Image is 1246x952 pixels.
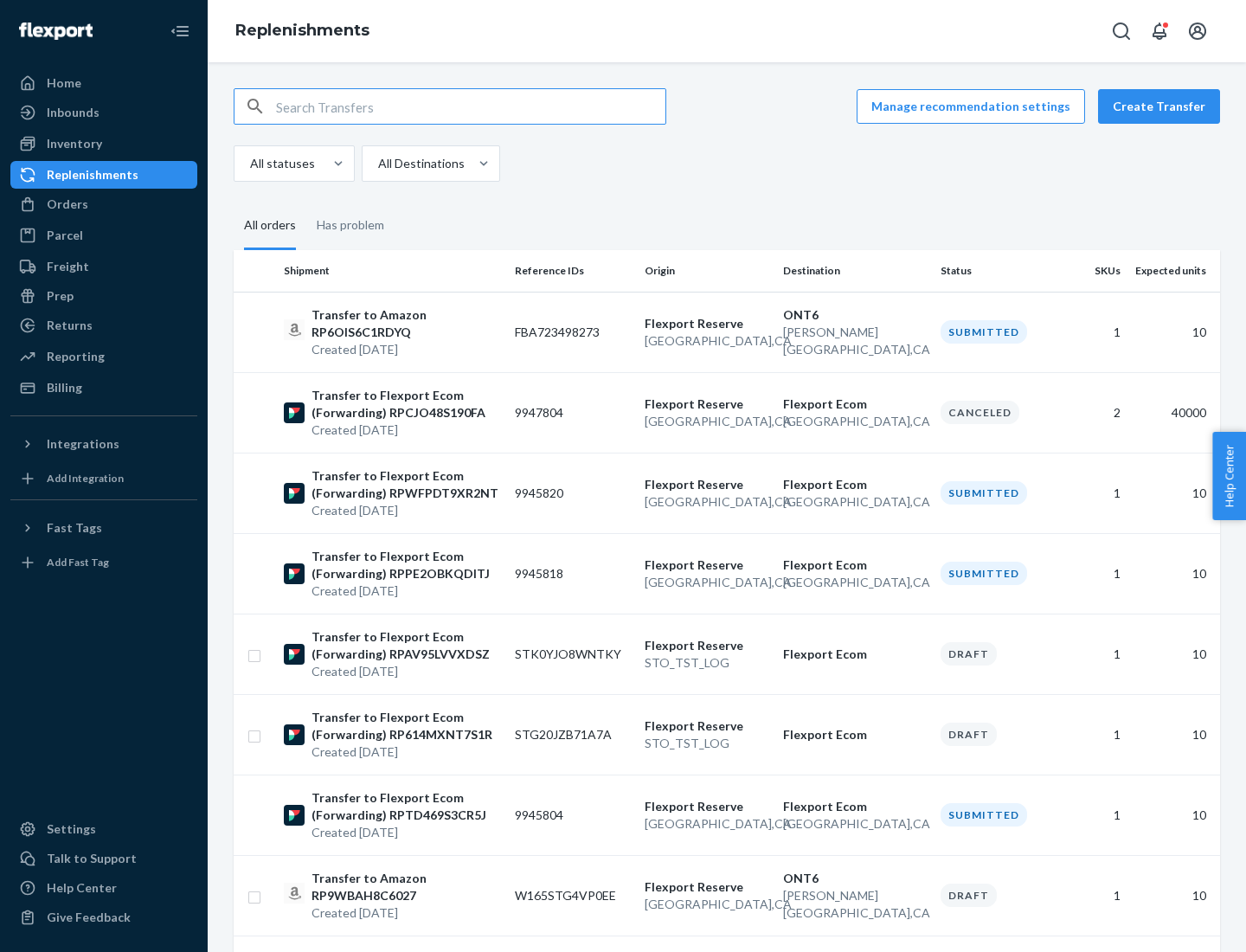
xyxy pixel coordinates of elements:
p: Created [DATE] [311,663,501,680]
p: Created [DATE] [311,743,501,761]
div: Returns [47,317,93,334]
p: [GEOGRAPHIC_DATA] , CA [783,815,927,833]
a: Returns [10,312,197,339]
div: Has problem [317,203,384,248]
td: 1 [1063,694,1127,775]
a: Home [10,69,197,97]
button: Fast Tags [10,514,197,542]
button: Close Navigation [163,14,197,48]
p: Created [DATE] [311,582,501,600]
button: Open notifications [1142,14,1177,48]
td: 10 [1127,533,1220,614]
td: 10 [1127,694,1220,775]
div: All statuses [250,155,315,172]
td: 10 [1127,453,1220,533]
div: Reporting [47,348,105,365]
div: Inbounds [47,104,100,121]
p: Flexport Ecom [783,396,927,413]
div: Canceled [941,401,1019,424]
a: Prep [10,282,197,310]
p: Flexport Ecom [783,476,927,493]
button: Open Search Box [1104,14,1139,48]
p: Created [DATE] [311,904,501,922]
p: [PERSON_NAME][GEOGRAPHIC_DATA] , CA [783,324,927,358]
div: Submitted [941,562,1027,585]
p: Created [DATE] [311,421,501,439]
ol: breadcrumbs [222,6,383,56]
p: Flexport Reserve [645,878,769,896]
td: 1 [1063,614,1127,694]
p: Flexport Ecom [783,556,927,574]
td: 10 [1127,614,1220,694]
td: 10 [1127,775,1220,855]
button: Integrations [10,430,197,458]
p: ONT6 [783,870,927,887]
p: Transfer to Flexport Ecom (Forwarding) RPCJO48S190FA [311,387,501,421]
div: Orders [47,196,88,213]
td: 40000 [1127,372,1220,453]
p: [PERSON_NAME][GEOGRAPHIC_DATA] , CA [783,887,927,922]
div: Settings [47,820,96,838]
p: Transfer to Flexport Ecom (Forwarding) RPTD469S3CR5J [311,789,501,824]
th: Shipment [277,250,508,292]
p: [GEOGRAPHIC_DATA] , CA [645,493,769,511]
td: 2 [1063,372,1127,453]
th: Expected units [1127,250,1220,292]
div: Billing [47,379,82,396]
td: W165STG4VP0EE [508,855,638,936]
a: Settings [10,815,197,843]
th: Destination [776,250,934,292]
p: Flexport Reserve [645,637,769,654]
div: Draft [941,884,997,907]
p: Created [DATE] [311,341,501,358]
p: ONT6 [783,306,927,324]
a: Add Integration [10,465,197,492]
div: Replenishments [47,166,138,183]
a: Freight [10,253,197,280]
a: Inventory [10,130,197,158]
td: 9945818 [508,533,638,614]
td: 1 [1063,855,1127,936]
div: All orders [244,203,296,250]
td: 1 [1063,453,1127,533]
a: Help Center [10,874,197,902]
p: STO_TST_LOG [645,735,769,752]
th: Status [934,250,1063,292]
a: Parcel [10,222,197,249]
a: Reporting [10,343,197,370]
td: 1 [1063,775,1127,855]
a: Talk to Support [10,845,197,872]
p: Flexport Reserve [645,798,769,815]
td: 1 [1063,292,1127,372]
td: 9945804 [508,775,638,855]
p: STO_TST_LOG [645,654,769,672]
td: STG20JZB71A7A [508,694,638,775]
p: [GEOGRAPHIC_DATA] , CA [645,896,769,913]
p: Transfer to Flexport Ecom (Forwarding) RPAV95LVVXDSZ [311,628,501,663]
th: Origin [638,250,776,292]
div: Draft [941,723,997,746]
div: Give Feedback [47,909,131,926]
p: Transfer to Flexport Ecom (Forwarding) RPPE2OBKQDITJ [311,548,501,582]
p: Transfer to Amazon RP6OIS6C1RDYQ [311,306,501,341]
div: Talk to Support [47,850,137,867]
button: Create Transfer [1098,89,1220,124]
div: Home [47,74,81,92]
div: Inventory [47,135,102,152]
button: Manage recommendation settings [857,89,1085,124]
a: Replenishments [235,21,369,40]
p: [GEOGRAPHIC_DATA] , CA [783,574,927,591]
p: Flexport Ecom [783,798,927,815]
td: 10 [1127,855,1220,936]
div: Submitted [941,481,1027,505]
td: 9947804 [508,372,638,453]
td: 10 [1127,292,1220,372]
a: Add Fast Tag [10,549,197,576]
p: Created [DATE] [311,824,501,841]
p: Transfer to Flexport Ecom (Forwarding) RPWFPDT9XR2NT [311,467,501,502]
div: Prep [47,287,74,305]
button: Open account menu [1180,14,1215,48]
input: All Destinations [376,155,378,172]
div: Help Center [47,879,117,897]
